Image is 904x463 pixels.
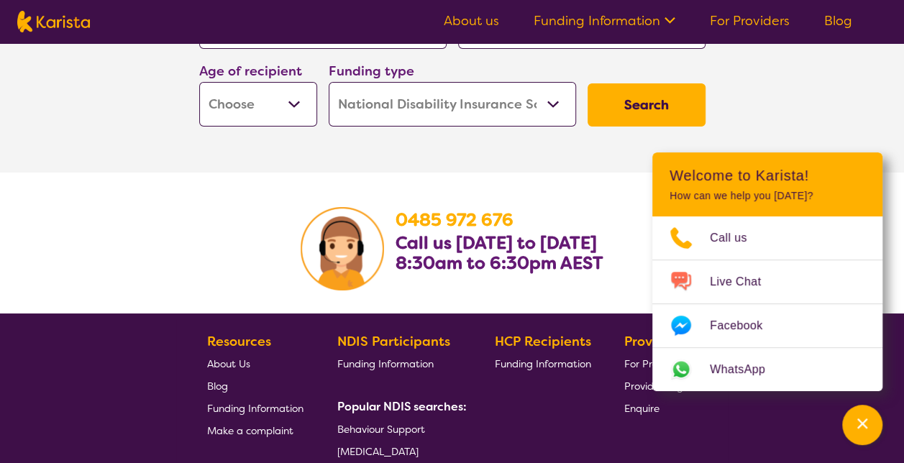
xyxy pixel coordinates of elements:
[652,216,882,391] ul: Choose channel
[624,352,691,375] a: For Providers
[670,167,865,184] h2: Welcome to Karista!
[337,445,419,458] span: [MEDICAL_DATA]
[824,12,852,29] a: Blog
[337,399,467,414] b: Popular NDIS searches:
[710,271,778,293] span: Live Chat
[494,352,590,375] a: Funding Information
[396,252,603,275] b: 8:30am to 6:30pm AEST
[624,380,691,393] span: Provider Login
[337,333,450,350] b: NDIS Participants
[534,12,675,29] a: Funding Information
[652,348,882,391] a: Web link opens in a new tab.
[710,315,780,336] span: Facebook
[337,357,434,370] span: Funding Information
[710,359,782,380] span: WhatsApp
[624,397,691,419] a: Enquire
[207,352,303,375] a: About Us
[207,357,250,370] span: About Us
[396,208,513,232] a: 0485 972 676
[337,352,461,375] a: Funding Information
[624,402,659,415] span: Enquire
[444,12,499,29] a: About us
[199,63,302,80] label: Age of recipient
[301,207,384,290] img: Karista Client Service
[494,357,590,370] span: Funding Information
[207,402,303,415] span: Funding Information
[710,12,790,29] a: For Providers
[207,397,303,419] a: Funding Information
[624,357,685,370] span: For Providers
[207,380,228,393] span: Blog
[17,11,90,32] img: Karista logo
[710,227,764,249] span: Call us
[842,405,882,445] button: Channel Menu
[329,63,414,80] label: Funding type
[396,232,597,255] b: Call us [DATE] to [DATE]
[588,83,706,127] button: Search
[207,419,303,441] a: Make a complaint
[207,424,293,437] span: Make a complaint
[494,333,590,350] b: HCP Recipients
[337,423,425,436] span: Behaviour Support
[624,375,691,397] a: Provider Login
[624,333,683,350] b: Providers
[652,152,882,391] div: Channel Menu
[337,440,461,462] a: [MEDICAL_DATA]
[207,333,271,350] b: Resources
[207,375,303,397] a: Blog
[670,190,865,202] p: How can we help you [DATE]?
[337,418,461,440] a: Behaviour Support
